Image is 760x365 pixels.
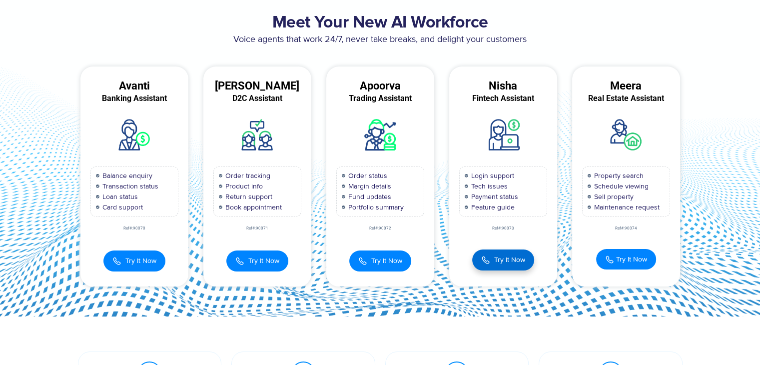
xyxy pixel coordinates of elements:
img: Call Icon [358,255,367,266]
span: Return support [223,191,272,202]
h2: Meet Your New AI Workforce [73,13,688,33]
span: Try It Now [616,255,647,263]
span: Try It Now [125,255,156,266]
span: Try It Now [494,254,525,265]
span: Transaction status [100,181,158,191]
span: Order status [346,170,387,181]
span: Login support [469,170,514,181]
div: Ref#:90071 [203,226,311,230]
span: Feature guide [469,202,515,212]
div: Apoorva [326,81,434,90]
div: Trading Assistant [326,94,434,103]
button: Try It Now [349,250,411,271]
div: Nisha [449,81,557,90]
span: Payment status [469,191,518,202]
div: Banking Assistant [80,94,188,103]
button: Try It Now [472,249,534,270]
span: Margin details [346,181,391,191]
div: Ref#:90073 [449,226,557,230]
button: Try It Now [226,250,288,271]
div: Avanti [80,81,188,90]
span: Maintenance request [592,202,660,212]
div: [PERSON_NAME] [203,81,311,90]
span: Try It Now [248,255,279,266]
div: Real Estate Assistant [572,94,680,103]
span: Product info [223,181,263,191]
button: Try It Now [103,250,165,271]
div: Fintech Assistant [449,94,557,103]
button: Try It Now [596,249,656,269]
img: Call Icon [112,255,121,266]
p: Voice agents that work 24/7, never take breaks, and delight your customers [73,33,688,46]
img: Call Icon [605,255,614,264]
span: Tech issues [469,181,508,191]
span: Fund updates [346,191,391,202]
div: D2C Assistant [203,94,311,103]
span: Card support [100,202,143,212]
span: Order tracking [223,170,270,181]
span: Portfolio summary [346,202,404,212]
span: Loan status [100,191,138,202]
div: Ref#:90074 [572,226,680,230]
span: Sell property [592,191,634,202]
div: Ref#:90070 [80,226,188,230]
span: Schedule viewing [592,181,649,191]
span: Book appointment [223,202,282,212]
div: Ref#:90072 [326,226,434,230]
img: Call Icon [481,254,490,265]
img: Call Icon [235,255,244,266]
span: Balance enquiry [100,170,152,181]
span: Property search [592,170,644,181]
div: Meera [572,81,680,90]
span: Try It Now [371,255,402,266]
